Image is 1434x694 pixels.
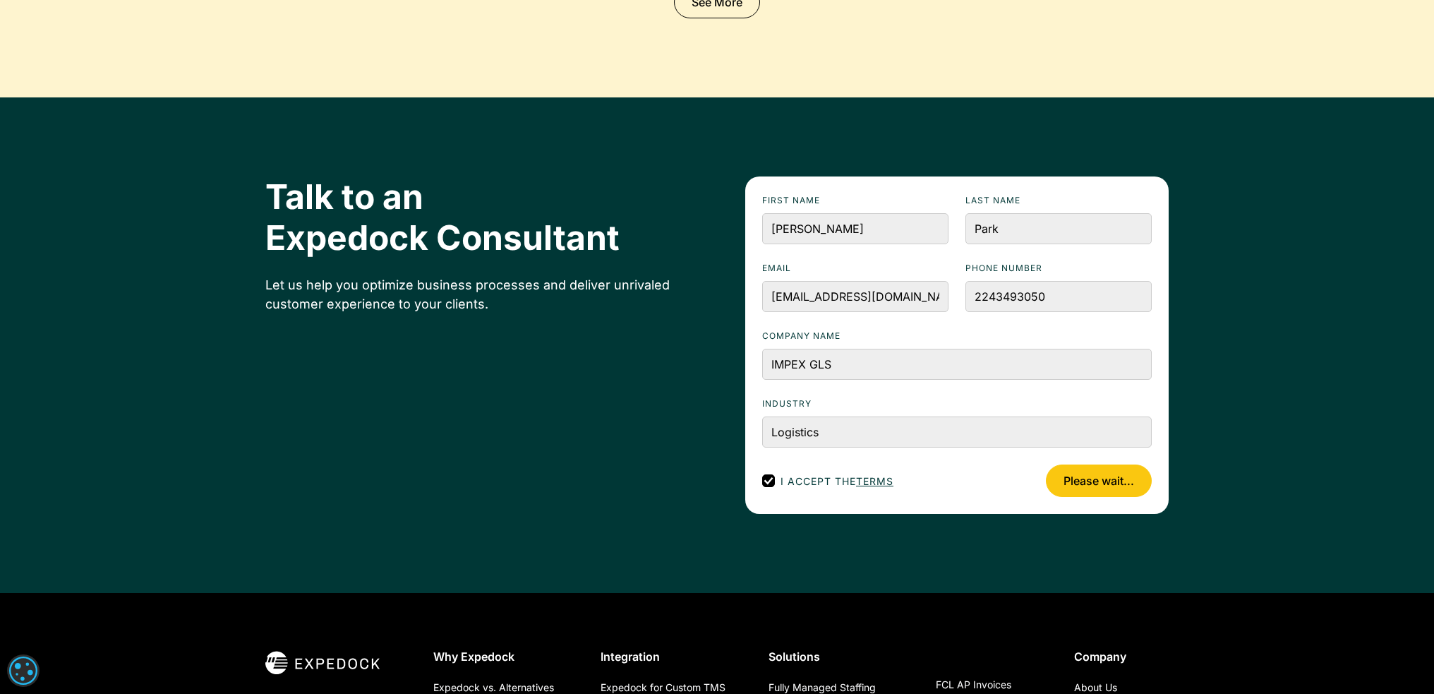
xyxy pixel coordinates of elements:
[762,329,1152,343] label: Company name
[856,475,893,487] a: terms
[965,213,1152,244] input: Smith
[762,213,948,244] input: John
[781,474,893,489] span: I accept the
[265,275,689,313] div: Let us help you optimize business processes and deliver unrivaled customer experience to your cli...
[745,177,1169,514] form: Footer Contact Form
[1046,465,1152,497] input: Please wait...
[601,650,746,664] div: Integration
[965,193,1152,208] label: Last name
[965,261,1152,275] label: Phone numbeR
[762,193,948,208] label: First name
[1074,650,1169,664] div: Company
[762,261,948,275] label: Email
[965,281,1152,312] input: Enter Phone Number
[265,217,620,258] span: Expedock Consultant
[1199,542,1434,694] iframe: Chat Widget
[265,177,689,258] h2: Talk to an
[762,397,1152,411] label: Industry
[769,650,914,664] div: Solutions
[762,281,948,312] input: email@domain.com
[433,650,579,664] div: Why Expedock
[762,349,1152,380] input: Your Company Name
